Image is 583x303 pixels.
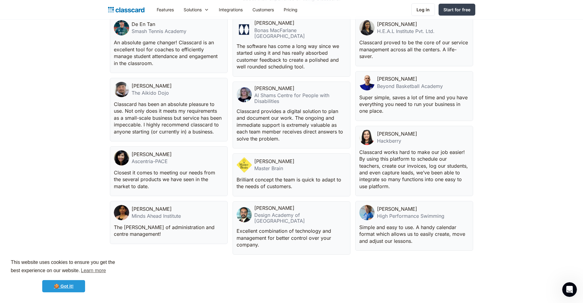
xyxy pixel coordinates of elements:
[562,282,577,297] iframe: Intercom live chat
[11,259,117,275] span: This website uses cookies to ensure you get the best experience on our website.
[279,3,302,16] a: Pricing
[80,266,107,275] a: learn more about cookies
[132,90,172,96] div: The Aikido Dojo
[237,108,345,142] p: Classcard provides a digital solution to plan and document our work. The ongoing and immediate su...
[377,83,443,89] div: Beyond Basketball Academy
[132,83,172,89] div: [PERSON_NAME]
[377,131,417,137] div: [PERSON_NAME]
[254,166,294,171] div: Master Brain
[254,93,346,104] div: Al Shams Centre for People with Disabilities
[377,28,435,34] div: H.E.A.L Institute Pvt. Ltd.
[132,159,172,164] div: Ascentria-PACE
[254,27,346,39] div: Bonas MacFarlane [GEOGRAPHIC_DATA]
[254,86,294,91] div: [PERSON_NAME]
[443,6,470,13] div: Start for free
[132,151,172,157] div: [PERSON_NAME]
[377,213,444,219] div: High Performance Swimming
[152,3,179,16] a: Features
[254,20,294,26] div: [PERSON_NAME]
[237,176,345,190] p: Brilliant concept the team is quick to adapt to the needs of customers.
[132,206,172,212] div: [PERSON_NAME]
[237,228,345,248] p: Excellent combination of technology and management for better control over your company.
[377,206,417,212] div: [PERSON_NAME]
[254,159,294,164] div: [PERSON_NAME]
[411,3,435,16] a: Log in
[132,28,186,34] div: Smash Tennis Academy
[359,94,468,115] p: Super simple, saves a lot of time and you have everything you need to run your business in one pl...
[359,39,468,60] p: Classcard proved to be the core of our service management across all the centers. A life-saver.
[184,6,202,13] div: Solutions
[42,280,85,292] a: dismiss cookie message
[254,205,294,211] div: [PERSON_NAME]
[114,169,222,190] p: Closest it comes to meeting our needs from the several products we have seen in the market to date.
[439,4,475,16] a: Start for free
[114,224,222,238] p: The [PERSON_NAME] of administration and centre management!
[417,6,430,13] div: Log in
[114,101,222,135] p: Classcard has been an absolute pleasure to use. Not only does it meets my requirements as a small...
[214,3,248,16] a: Integrations
[359,149,468,190] p: Classcard works hard to make our job easier! By using this platform to schedule our teachers, cre...
[5,253,122,298] div: cookieconsent
[132,213,181,219] div: Minds Ahead Institute
[377,76,417,82] div: [PERSON_NAME]
[359,224,468,244] p: Simple and easy to use. A handy calendar format which allows us to easily create, move and adjust...
[377,138,417,144] div: Hackberry
[114,39,222,67] p: An absolute game changer! Classcard is an excellent tool for coaches to efficiently manage studen...
[237,43,345,70] p: The software has come a long way since we started using it and has really absorbed customer feedb...
[377,21,417,27] div: [PERSON_NAME]
[248,3,279,16] a: Customers
[254,212,346,224] div: Design Academy of [GEOGRAPHIC_DATA]
[179,3,214,16] div: Solutions
[132,21,155,27] div: De En Tan
[108,5,144,14] a: home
